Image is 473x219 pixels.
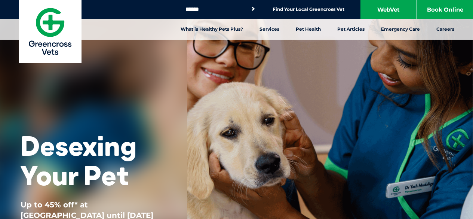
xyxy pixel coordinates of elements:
[21,131,166,190] h1: Desexing Your Pet
[288,19,329,40] a: Pet Health
[273,6,344,12] a: Find Your Local Greencross Vet
[249,5,257,13] button: Search
[373,19,428,40] a: Emergency Care
[428,19,463,40] a: Careers
[172,19,251,40] a: What is Healthy Pets Plus?
[251,19,288,40] a: Services
[329,19,373,40] a: Pet Articles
